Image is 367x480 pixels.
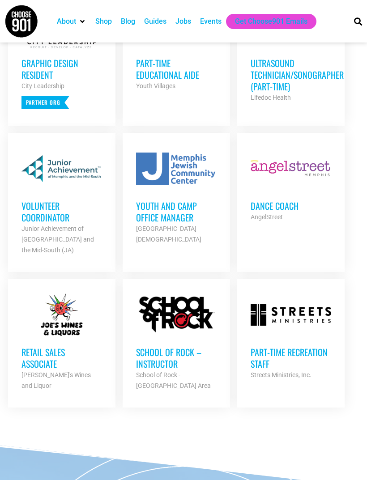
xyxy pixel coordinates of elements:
[237,133,345,236] a: Dance Coach AngelStreet
[351,14,366,29] div: Search
[144,16,166,27] a: Guides
[121,16,135,27] a: Blog
[136,82,175,89] strong: Youth Villages
[21,371,91,389] strong: [PERSON_NAME]'s Wines and Liquor
[251,57,331,92] h3: Ultrasound Technician/Sonographer (Part-Time)
[251,200,331,212] h3: Dance Coach
[123,279,230,404] a: School of Rock – Instructor School of Rock - [GEOGRAPHIC_DATA] Area
[136,200,217,223] h3: Youth and Camp Office Manager
[21,96,69,109] p: Partner Org
[52,14,342,29] nav: Main nav
[136,225,201,243] strong: [GEOGRAPHIC_DATA][DEMOGRAPHIC_DATA]
[123,133,230,258] a: Youth and Camp Office Manager [GEOGRAPHIC_DATA][DEMOGRAPHIC_DATA]
[21,57,102,81] h3: Graphic Design Resident
[95,16,112,27] a: Shop
[251,371,312,378] strong: Streets Ministries, Inc.
[251,213,283,221] strong: AngelStreet
[136,57,217,81] h3: Part-Time Educational Aide
[21,82,64,89] strong: City Leadership
[8,133,115,269] a: Volunteer Coordinator Junior Achievement of [GEOGRAPHIC_DATA] and the Mid-South (JA)
[52,14,91,29] div: About
[21,225,94,254] strong: Junior Achievement of [GEOGRAPHIC_DATA] and the Mid-South (JA)
[21,200,102,223] h3: Volunteer Coordinator
[57,16,76,27] a: About
[251,346,331,370] h3: Part-time Recreation Staff
[251,94,291,101] strong: Lifedoc Health
[237,279,345,394] a: Part-time Recreation Staff Streets Ministries, Inc.
[21,346,102,370] h3: Retail Sales Associate
[175,16,191,27] a: Jobs
[200,16,222,27] a: Events
[8,279,115,404] a: Retail Sales Associate [PERSON_NAME]'s Wines and Liquor
[136,371,211,389] strong: School of Rock - [GEOGRAPHIC_DATA] Area
[136,346,217,370] h3: School of Rock – Instructor
[235,16,307,27] a: Get Choose901 Emails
